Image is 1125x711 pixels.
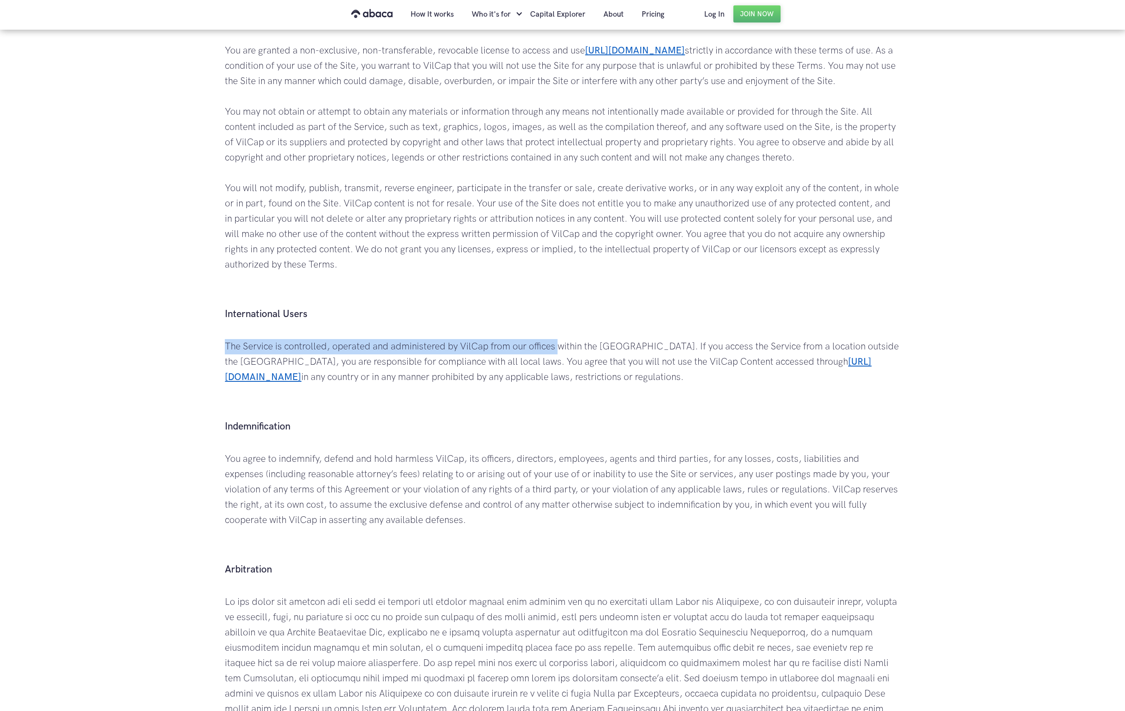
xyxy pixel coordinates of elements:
[225,43,900,303] p: You are granted a non-exclusive, non-transferable, revocable license to access and use strictly i...
[733,5,781,22] a: Join Now
[225,308,900,321] h3: International Users
[225,420,900,434] h3: Indemnification
[225,339,900,416] p: The Service is controlled, operated and administered by VilCap from our offices within the [GEOGR...
[225,452,900,559] p: You agree to indemnify, defend and hold harmless VilCap, its officers, directors, employees, agen...
[225,563,900,577] h3: Arbitration
[585,45,685,56] a: [URL][DOMAIN_NAME]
